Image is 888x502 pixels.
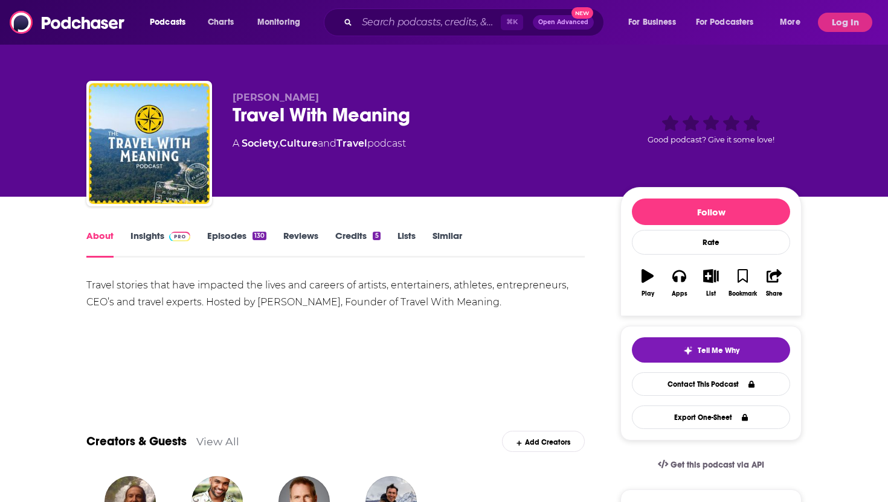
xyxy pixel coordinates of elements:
a: Culture [280,138,318,149]
div: 5 [373,232,380,240]
button: Bookmark [727,261,758,305]
a: Reviews [283,230,318,258]
img: Travel With Meaning [89,83,210,204]
a: Get this podcast via API [648,450,774,480]
a: Society [242,138,278,149]
div: A podcast [233,136,406,151]
button: open menu [771,13,816,32]
img: tell me why sparkle [683,346,693,355]
button: List [695,261,727,305]
button: Share [759,261,790,305]
button: Log In [818,13,872,32]
div: Apps [672,290,687,297]
span: Tell Me Why [698,346,739,355]
span: [PERSON_NAME] [233,92,319,103]
div: Good podcast? Give it some love! [620,92,802,167]
div: 130 [253,232,266,240]
span: Good podcast? Give it some love! [648,135,774,144]
div: Play [642,290,654,297]
span: Podcasts [150,14,185,31]
button: Follow [632,199,790,225]
div: Bookmark [729,290,757,297]
span: More [780,14,800,31]
span: For Podcasters [696,14,754,31]
a: View All [196,435,239,448]
span: For Business [628,14,676,31]
button: tell me why sparkleTell Me Why [632,337,790,363]
div: Travel stories that have impacted the lives and careers of artists, entertainers, athletes, entre... [86,277,585,311]
a: Lists [397,230,416,258]
button: open menu [620,13,691,32]
span: Open Advanced [538,19,588,25]
button: Export One-Sheet [632,405,790,429]
a: About [86,230,114,258]
input: Search podcasts, credits, & more... [357,13,501,32]
a: Creators & Guests [86,434,187,449]
a: Contact This Podcast [632,372,790,396]
span: Monitoring [257,14,300,31]
button: open menu [141,13,201,32]
div: Add Creators [502,431,585,452]
div: List [706,290,716,297]
a: Travel [336,138,367,149]
a: InsightsPodchaser Pro [130,230,190,258]
span: New [571,7,593,19]
div: Search podcasts, credits, & more... [335,8,616,36]
button: Play [632,261,663,305]
button: Open AdvancedNew [533,15,594,30]
a: Similar [433,230,462,258]
div: Rate [632,230,790,255]
a: Episodes130 [207,230,266,258]
div: Share [766,290,782,297]
button: Apps [663,261,695,305]
span: Charts [208,14,234,31]
a: Credits5 [335,230,380,258]
button: open menu [249,13,316,32]
span: ⌘ K [501,14,523,30]
img: Podchaser - Follow, Share and Rate Podcasts [10,11,126,34]
a: Charts [200,13,241,32]
button: open menu [688,13,771,32]
img: Podchaser Pro [169,232,190,241]
span: , [278,138,280,149]
span: Get this podcast via API [671,460,764,470]
span: and [318,138,336,149]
